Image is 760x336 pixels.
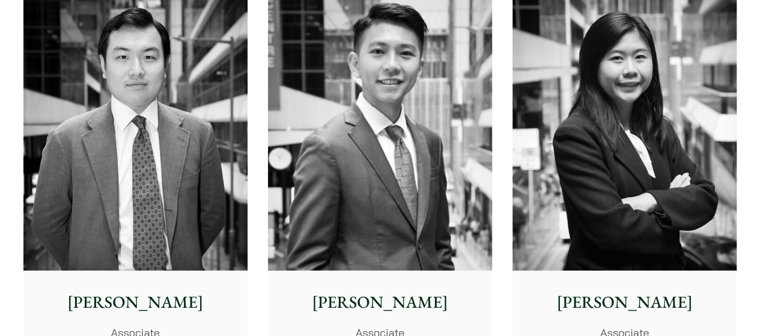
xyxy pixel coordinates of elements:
[33,290,238,315] p: [PERSON_NAME]
[522,290,727,315] p: [PERSON_NAME]
[278,290,482,315] p: [PERSON_NAME]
